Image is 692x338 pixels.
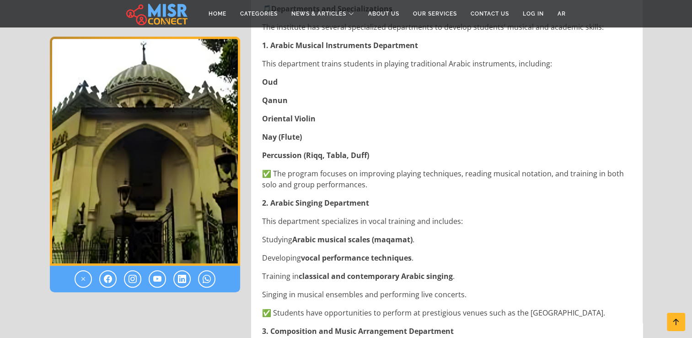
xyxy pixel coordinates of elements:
a: Our Services [406,5,464,22]
a: Log in [516,5,551,22]
a: Categories [233,5,284,22]
p: Developing . [262,252,633,263]
img: The Higher Institute of Arabic Music [50,37,240,266]
strong: 1. Arabic Musical Instruments Department [262,40,418,50]
a: About Us [361,5,406,22]
span: News & Articles [291,10,346,18]
strong: classical and contemporary Arabic singing [299,271,453,281]
p: Singing in musical ensembles and performing live concerts. [262,289,633,300]
strong: Arabic musical scales (maqamat) [292,234,413,245]
div: 1 / 1 [50,37,240,266]
p: ✅ The program focuses on improving playing techniques, reading musical notation, and training in ... [262,168,633,190]
p: This department trains students in playing traditional Arabic instruments, including: [262,58,633,69]
img: main.misr_connect [126,2,188,25]
strong: 3. Composition and Music Arrangement Department [262,326,454,336]
a: AR [551,5,573,22]
p: Studying . [262,234,633,245]
strong: 2. Arabic Singing Department [262,198,369,208]
a: Home [202,5,233,22]
strong: Qanun [262,95,288,105]
strong: Oriental Violin [262,114,316,124]
p: ✅ Students have opportunities to perform at prestigious venues such as the [GEOGRAPHIC_DATA]. [262,307,633,318]
a: Contact Us [464,5,516,22]
strong: vocal performance techniques [301,253,412,263]
strong: Percussion (Riqq, Tabla, Duff) [262,150,369,160]
strong: Oud [262,77,278,87]
strong: Nay (Flute) [262,132,302,142]
p: Training in . [262,271,633,282]
a: News & Articles [284,5,361,22]
p: This department specializes in vocal training and includes: [262,216,633,227]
